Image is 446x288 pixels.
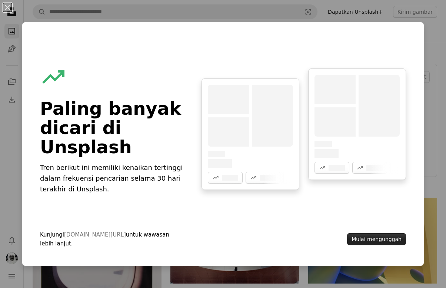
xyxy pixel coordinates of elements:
[314,141,332,147] span: –––– –.
[314,149,339,158] span: –––– –.
[40,163,184,194] p: Tren berikut ini memiliki kenaikan tertinggi dalam frekuensi pencarian selama 30 hari terakhir di...
[208,159,232,168] span: –––– –.
[40,230,184,248] span: Kunjungi untuk wawasan lebih lanjut.
[208,151,225,157] span: –––– –.
[64,231,126,238] a: [DOMAIN_NAME][URL]
[347,233,406,245] button: Mulai mengunggah
[40,99,184,157] h2: Paling banyak dicari di Unsplash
